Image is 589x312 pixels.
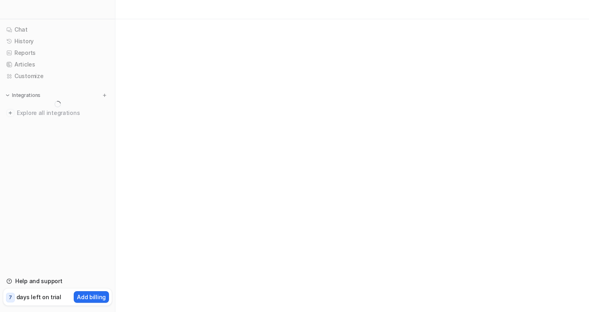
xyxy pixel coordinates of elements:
p: Integrations [12,92,40,99]
span: Explore all integrations [17,107,109,119]
button: Add billing [74,291,109,303]
button: Integrations [3,91,43,99]
p: Add billing [77,293,106,301]
img: expand menu [5,93,10,98]
a: Articles [3,59,112,70]
a: Reports [3,47,112,58]
a: Explore all integrations [3,107,112,119]
p: days left on trial [16,293,61,301]
a: History [3,36,112,47]
img: menu_add.svg [102,93,107,98]
p: 7 [9,294,12,301]
a: Chat [3,24,112,35]
img: explore all integrations [6,109,14,117]
a: Customize [3,70,112,82]
a: Help and support [3,276,112,287]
